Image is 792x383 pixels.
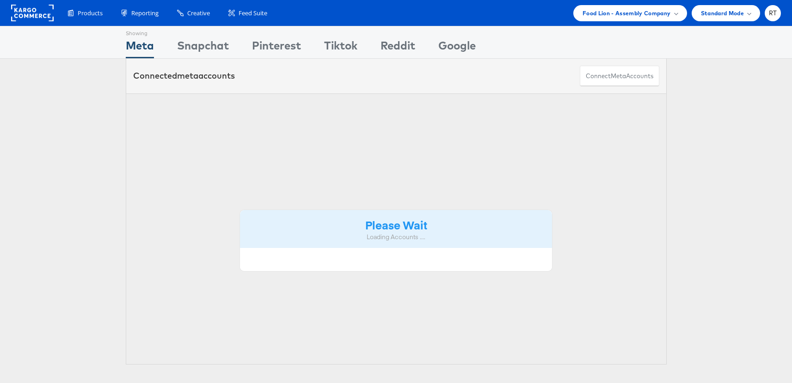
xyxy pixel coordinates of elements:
[701,8,744,18] span: Standard Mode
[187,9,210,18] span: Creative
[177,37,229,58] div: Snapchat
[78,9,103,18] span: Products
[365,217,427,232] strong: Please Wait
[177,70,198,81] span: meta
[247,233,546,241] div: Loading Accounts ....
[611,72,626,80] span: meta
[126,37,154,58] div: Meta
[580,66,659,86] button: ConnectmetaAccounts
[126,26,154,37] div: Showing
[239,9,267,18] span: Feed Suite
[324,37,357,58] div: Tiktok
[381,37,415,58] div: Reddit
[131,9,159,18] span: Reporting
[583,8,671,18] span: Food Lion - Assembly Company
[133,70,235,82] div: Connected accounts
[252,37,301,58] div: Pinterest
[769,10,777,16] span: RT
[438,37,476,58] div: Google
